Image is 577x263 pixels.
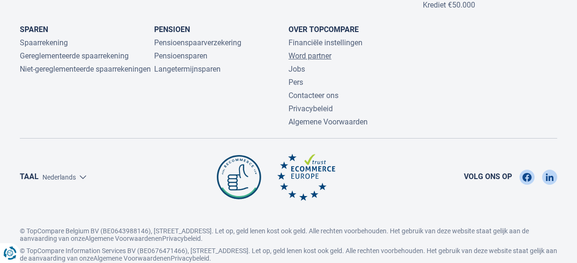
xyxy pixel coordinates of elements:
[464,172,512,182] span: Volg ons op
[288,65,305,74] a: Jobs
[20,220,557,242] p: © TopCompare Belgium BV (BE0643988146), [STREET_ADDRESS]. Let op, geld lenen kost ook geld. Alle ...
[522,170,531,185] img: Facebook TopCompare
[288,51,331,60] a: Word partner
[154,25,190,34] a: Pensioen
[20,25,48,34] a: Sparen
[20,172,39,182] label: Taal
[154,38,241,47] a: Pensioenspaarverzekering
[154,51,207,60] a: Pensioensparen
[20,65,151,74] a: Niet-gereglementeerde spaarrekeningen
[288,104,333,113] a: Privacybeleid
[85,235,155,242] a: Algemene Voorwaarden
[288,78,303,87] a: Pers
[171,255,209,262] a: Privacybeleid
[20,51,129,60] a: Gereglementeerde spaarrekening
[423,0,475,9] a: Krediet €50.000
[162,235,201,242] a: Privacybeleid
[20,38,68,47] a: Spaarrekening
[277,154,335,201] img: Ecommerce Europe TopCompare
[154,65,221,74] a: Langetermijnsparen
[546,170,553,185] img: LinkedIn TopCompare
[288,91,338,100] a: Contacteer ons
[288,117,368,126] a: Algemene Voorwaarden
[288,25,359,34] a: Over TopCompare
[20,247,557,262] p: © TopCompare Information Services BV (BE0676471466), [STREET_ADDRESS]. Let op, geld lenen kost oo...
[288,38,363,47] a: Financiële instellingen
[93,255,164,262] a: Algemene Voorwaarden
[215,154,263,201] img: Be commerce TopCompare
